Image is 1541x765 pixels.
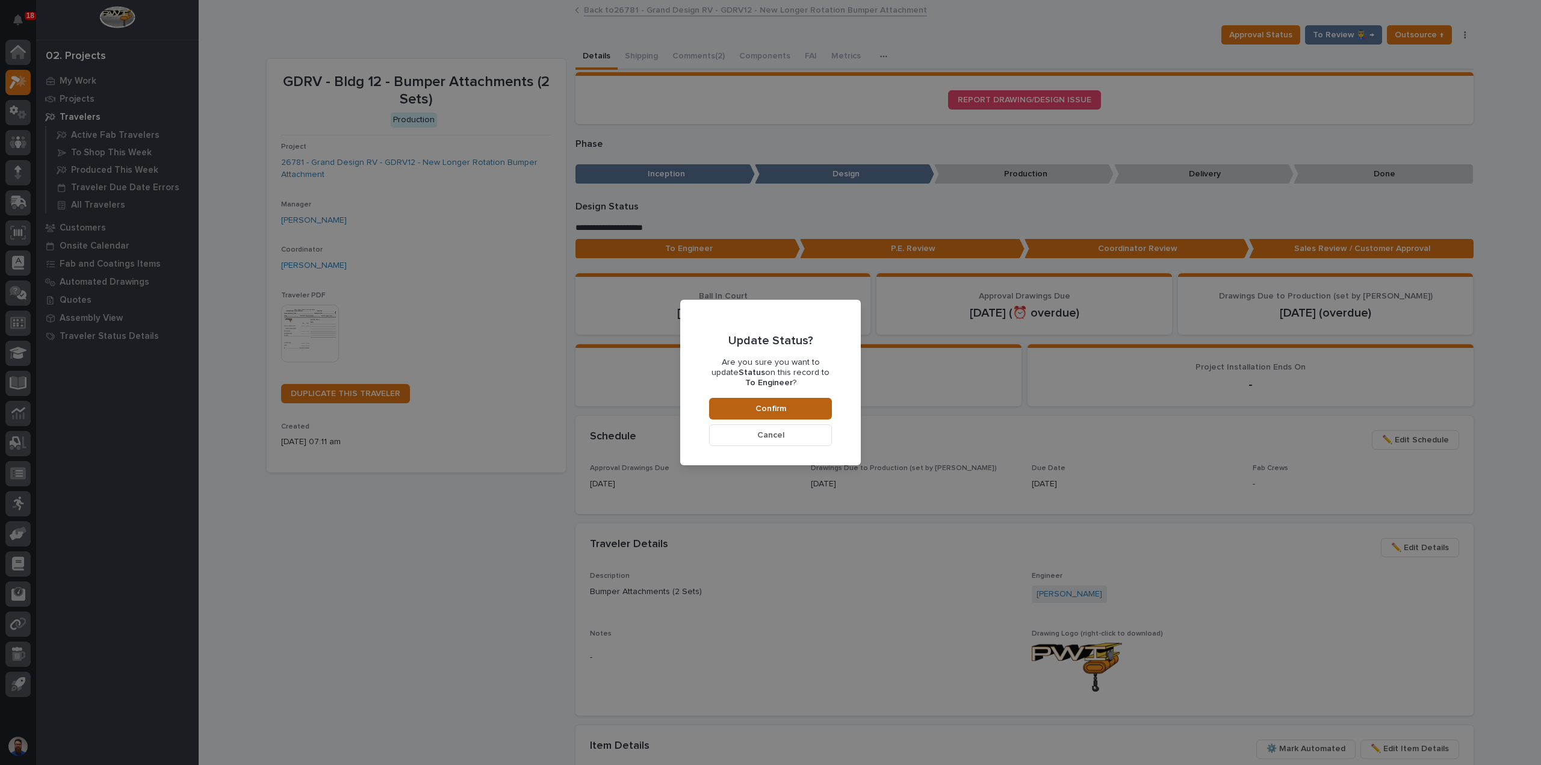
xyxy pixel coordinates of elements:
[755,403,786,414] span: Confirm
[709,358,832,388] p: Are you sure you want to update on this record to ?
[757,430,784,441] span: Cancel
[709,398,832,420] button: Confirm
[739,368,765,377] b: Status
[709,424,832,446] button: Cancel
[745,379,793,387] b: To Engineer
[728,333,813,348] p: Update Status?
